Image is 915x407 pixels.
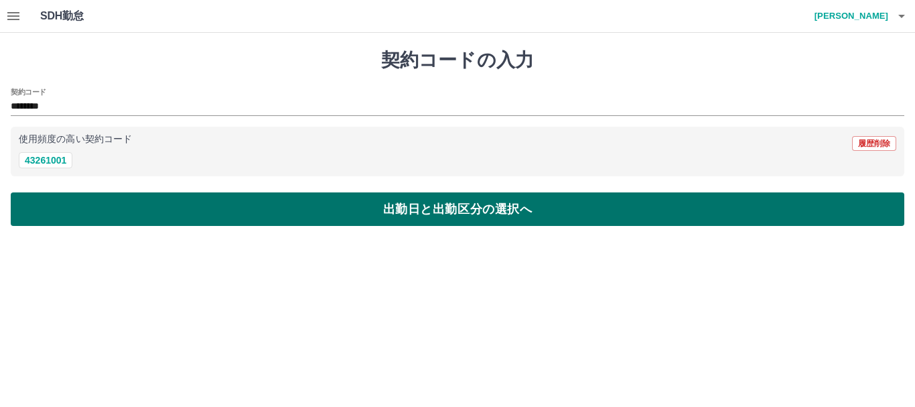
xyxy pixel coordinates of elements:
button: 43261001 [19,152,72,168]
p: 使用頻度の高い契約コード [19,135,132,144]
button: 出勤日と出勤区分の選択へ [11,192,904,226]
h2: 契約コード [11,86,46,97]
h1: 契約コードの入力 [11,49,904,72]
button: 履歴削除 [852,136,896,151]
